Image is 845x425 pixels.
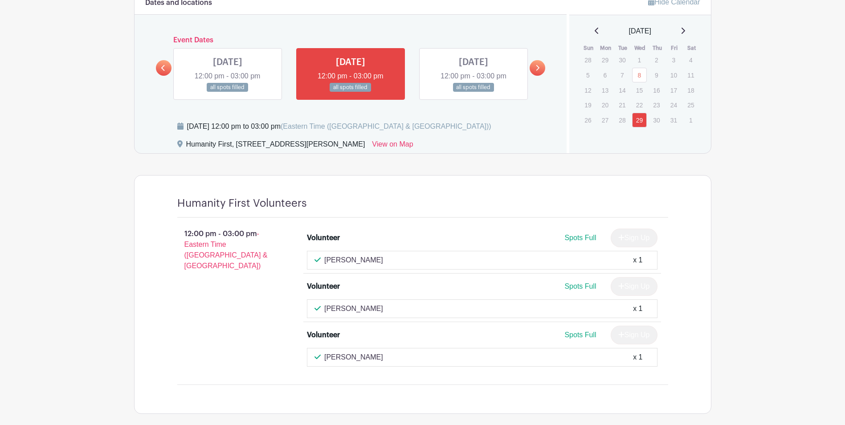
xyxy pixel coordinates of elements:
p: 31 [666,113,681,127]
span: Spots Full [564,282,596,290]
p: 22 [632,98,647,112]
p: 23 [649,98,664,112]
th: Wed [632,44,649,53]
th: Mon [597,44,615,53]
p: 24 [666,98,681,112]
div: Volunteer [307,281,340,292]
div: x 1 [633,255,642,266]
p: 7 [615,68,629,82]
p: 9 [649,68,664,82]
span: [DATE] [629,26,651,37]
a: 8 [632,68,647,82]
p: 1 [683,113,698,127]
th: Tue [614,44,632,53]
div: x 1 [633,352,642,363]
p: 3 [666,53,681,67]
p: 28 [580,53,595,67]
p: 21 [615,98,629,112]
p: 17 [666,83,681,97]
p: 15 [632,83,647,97]
span: (Eastern Time ([GEOGRAPHIC_DATA] & [GEOGRAPHIC_DATA])) [281,123,491,130]
div: Volunteer [307,330,340,340]
p: 26 [580,113,595,127]
h6: Event Dates [171,36,530,45]
p: 19 [580,98,595,112]
div: x 1 [633,303,642,314]
a: View on Map [372,139,413,153]
p: 12 [580,83,595,97]
div: Volunteer [307,233,340,243]
span: Spots Full [564,234,596,241]
a: 29 [632,113,647,127]
p: 14 [615,83,629,97]
th: Sun [580,44,597,53]
p: 11 [683,68,698,82]
span: Spots Full [564,331,596,339]
th: Fri [666,44,683,53]
th: Sat [683,44,700,53]
p: 2 [649,53,664,67]
p: 27 [598,113,612,127]
p: 29 [598,53,612,67]
p: 30 [649,113,664,127]
p: 13 [598,83,612,97]
div: Humanity First, [STREET_ADDRESS][PERSON_NAME] [186,139,365,153]
p: 5 [580,68,595,82]
p: 1 [632,53,647,67]
p: 20 [598,98,612,112]
p: 4 [683,53,698,67]
h4: Humanity First Volunteers [177,197,307,210]
p: 16 [649,83,664,97]
p: 18 [683,83,698,97]
p: 6 [598,68,612,82]
p: [PERSON_NAME] [324,303,383,314]
p: 30 [615,53,629,67]
p: [PERSON_NAME] [324,352,383,363]
p: 28 [615,113,629,127]
span: - Eastern Time ([GEOGRAPHIC_DATA] & [GEOGRAPHIC_DATA]) [184,230,268,270]
div: [DATE] 12:00 pm to 03:00 pm [187,121,491,132]
p: 10 [666,68,681,82]
th: Thu [649,44,666,53]
p: [PERSON_NAME] [324,255,383,266]
p: 12:00 pm - 03:00 pm [163,225,293,275]
p: 25 [683,98,698,112]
